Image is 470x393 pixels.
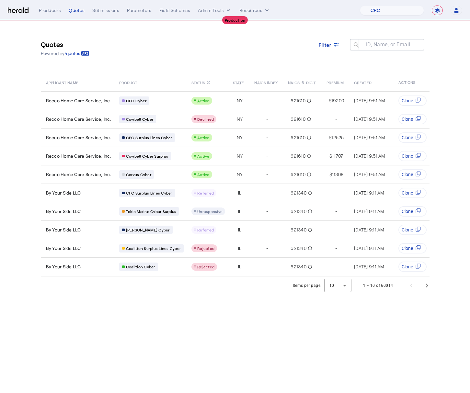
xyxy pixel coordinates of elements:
span: [DATE] 9:52 AM [393,116,425,122]
span: IL [238,190,242,196]
div: Items per page: [293,282,322,289]
span: [DATE] 9:42 AM [393,190,425,196]
span: CREATED [354,79,372,85]
div: Production [222,16,248,24]
button: Clone [399,206,427,217]
button: internal dropdown menu [198,7,232,14]
span: [DATE] 9:52 AM [393,172,425,177]
span: Clone [402,116,413,122]
span: 621340 [291,264,306,270]
span: $ [329,97,331,104]
span: - [266,227,268,233]
mat-icon: info_outline [306,190,312,196]
span: 621340 [291,227,306,233]
span: Active [197,98,210,103]
span: Recco Home Care Service, Inc. [46,171,111,178]
mat-label: ID, Name, or Email [366,41,410,48]
span: - [266,171,268,178]
span: CFC Surplus Lines Cyber [126,190,172,196]
span: NY [237,171,243,178]
span: [DATE] 9:12 AM [393,208,424,214]
button: Clone [399,225,427,235]
span: [DATE] 9:51 AM [354,98,385,103]
span: IL [238,208,242,215]
span: [DATE] 9:51 AM [354,172,385,177]
span: Clone [402,97,413,104]
span: Recco Home Care Service, Inc. [46,134,111,141]
span: By Your Side LLC [46,245,81,252]
span: [DATE] 9:51 AM [354,116,385,122]
button: Filter [314,39,345,51]
span: Tokio Marine Cyber Surplus [126,209,177,214]
span: [DATE] 9:51 AM [354,153,385,159]
span: 11707 [332,153,343,159]
span: - [335,116,337,122]
span: NY [237,116,243,122]
span: Clone [402,264,413,270]
span: [PERSON_NAME] Cyber [126,227,170,232]
div: Submissions [92,7,119,14]
span: Clone [402,208,413,215]
div: Quotes [69,7,85,14]
span: Active [197,154,210,158]
span: NY [237,134,243,141]
div: Parameters [127,7,152,14]
span: [DATE] 9:11 AM [354,227,384,232]
mat-icon: info_outline [305,153,311,159]
span: 621340 [291,208,306,215]
span: - [335,264,337,270]
span: $ [329,171,332,178]
span: 621340 [291,245,306,252]
span: Clone [402,190,413,196]
span: By Your Side LLC [46,208,81,215]
mat-icon: info_outline [306,264,312,270]
mat-icon: info_outline [305,134,311,141]
mat-icon: info_outline [207,79,211,86]
span: APPLICANT NAME [46,79,78,85]
span: $ [329,153,332,159]
button: Next page [419,278,435,293]
span: 621610 [291,171,305,178]
span: $ [329,134,331,141]
span: Recco Home Care Service, Inc. [46,97,111,104]
button: Clone [399,95,427,106]
span: - [335,208,337,215]
span: STATE [233,79,244,85]
span: Recco Home Care Service, Inc. [46,153,111,159]
button: Clone [399,114,427,124]
span: - [335,227,337,233]
span: 621610 [291,134,305,141]
th: ACTIONS [393,73,430,91]
span: - [335,190,337,196]
span: IL [238,245,242,252]
span: Clone [402,227,413,233]
button: Clone [399,132,427,143]
span: - [266,208,268,215]
mat-icon: info_outline [305,97,311,104]
span: [DATE] 9:12 AM [393,227,424,232]
button: Clone [399,169,427,180]
span: 12525 [331,134,344,141]
span: [DATE] 9:51 AM [393,98,424,103]
div: Producers [39,7,61,14]
span: NAICS-6-DIGIT [288,79,316,85]
span: Active [197,172,210,177]
span: NY [237,97,243,104]
span: PRODUCT [119,79,138,85]
mat-icon: info_outline [305,116,311,122]
span: STATUS [191,79,205,85]
div: Field Schemas [159,7,190,14]
div: 1 – 10 of 60014 [363,282,393,289]
img: Herald Logo [8,7,29,14]
span: [DATE] 9:11 AM [354,245,384,251]
span: [DATE] 9:11 AM [393,245,423,251]
span: - [335,245,337,252]
span: Rejected [197,246,214,251]
mat-icon: info_outline [306,208,312,215]
span: [DATE] 9:51 AM [354,135,385,140]
span: CFC Cyber [126,98,146,103]
span: 11308 [332,171,343,178]
p: Powered by [41,50,89,57]
span: Corvus Cyber [126,172,151,177]
span: - [266,116,268,122]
